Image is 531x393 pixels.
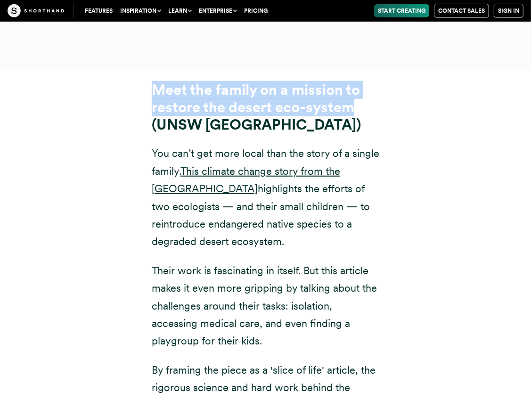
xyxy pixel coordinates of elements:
[152,81,361,133] strong: Meet the family on a mission to restore the desert eco-system (UNSW [GEOGRAPHIC_DATA])
[164,4,195,17] button: Learn
[494,4,523,18] a: Sign in
[434,4,489,18] a: Contact Sales
[8,4,64,17] img: The Craft
[152,165,340,195] a: This climate change story from the [GEOGRAPHIC_DATA]
[240,4,271,17] a: Pricing
[152,145,380,250] p: You can’t get more local than the story of a single family. highlights the efforts of two ecologi...
[374,4,429,17] a: Start Creating
[195,4,240,17] button: Enterprise
[152,262,380,350] p: Their work is fascinating in itself. But this article makes it even more gripping by talking abou...
[116,4,164,17] button: Inspiration
[81,4,116,17] a: Features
